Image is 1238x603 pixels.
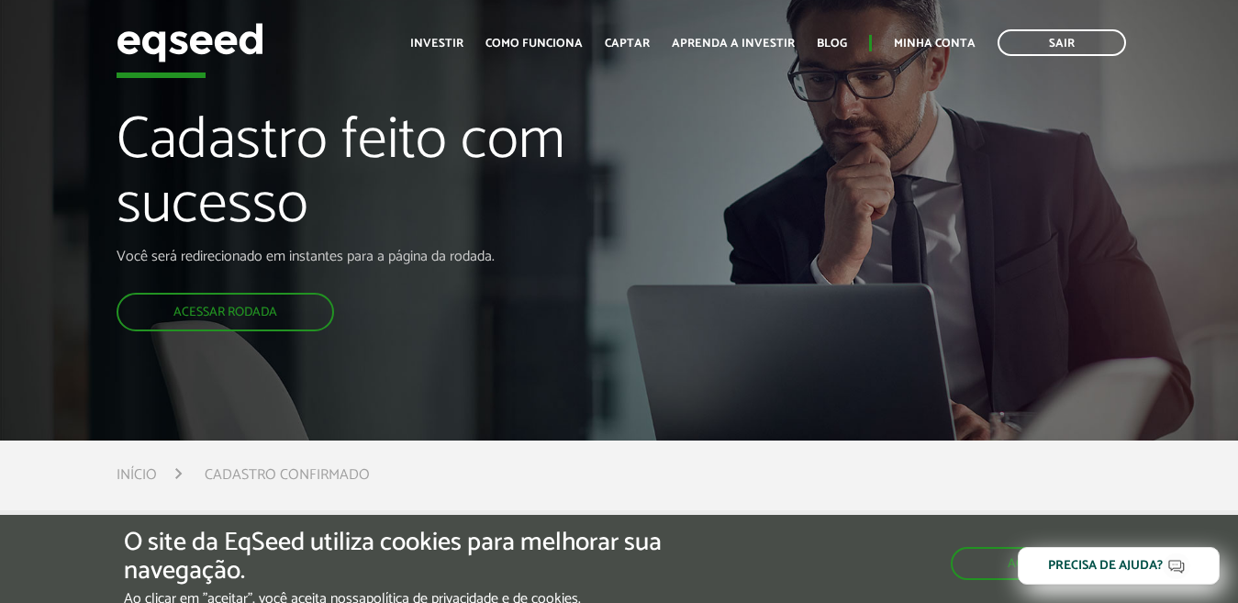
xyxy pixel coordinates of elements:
a: Como funciona [485,38,583,50]
a: Aprenda a investir [672,38,795,50]
h1: Cadastro feito com sucesso [117,109,708,248]
button: Aceitar [951,547,1114,580]
a: Início [117,468,157,483]
a: Investir [410,38,463,50]
a: Captar [605,38,650,50]
h5: O site da EqSeed utiliza cookies para melhorar sua navegação. [124,529,719,586]
li: Cadastro confirmado [205,463,370,487]
img: EqSeed [117,18,263,67]
a: Sair [998,29,1126,56]
a: Blog [817,38,847,50]
p: Você será redirecionado em instantes para a página da rodada. [117,248,708,265]
a: Acessar rodada [117,293,334,331]
a: Minha conta [894,38,976,50]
